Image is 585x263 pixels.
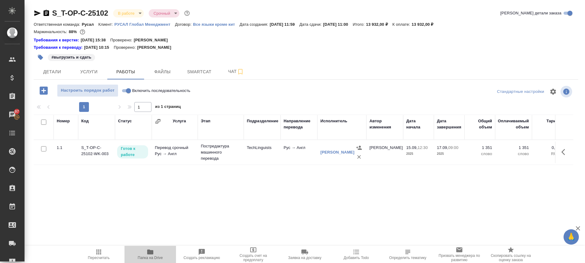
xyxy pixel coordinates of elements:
button: Создать рекламацию [176,246,227,263]
p: Готов к работе [121,146,144,158]
span: Призвать менеджера по развитию [437,253,481,262]
span: 🙏 [566,231,576,243]
span: Файлы [148,68,177,76]
p: Русал [82,22,98,27]
p: 17.09, [437,145,448,150]
span: Заявка на доставку [288,256,321,260]
p: [DATE] 10:15 [84,44,114,51]
span: [PERSON_NAME] детали заказа [500,10,561,16]
p: 1 351 [468,145,492,151]
p: РУСАЛ Глобал Менеджмент [114,22,175,27]
button: Сгруппировать [155,118,161,124]
div: Дата завершения [437,118,461,130]
td: Перевод срочный Рус → Англ [152,142,198,163]
p: Все языки кроме кит [193,22,239,27]
p: #выгрузить и сдать [52,54,91,60]
span: Папка на Drive [138,256,163,260]
p: 13 932,00 ₽ [412,22,438,27]
p: Маржинальность: [34,29,69,34]
a: Требования к верстке: [34,37,81,43]
span: Определить тематику [389,256,426,260]
p: Итого: [353,22,366,27]
p: Дата создания: [239,22,270,27]
span: Создать рекламацию [184,256,220,260]
span: Настроить таблицу [546,84,560,99]
span: Создать счет на предоплату [231,253,275,262]
button: Добавить Todo [331,246,382,263]
div: Направление перевода [284,118,314,130]
span: 97 [11,109,23,115]
div: Подразделение [247,118,278,124]
button: Срочный [152,11,172,16]
span: Скопировать ссылку на оценку заказа [489,253,533,262]
p: 13 932,00 ₽ [366,22,392,27]
span: из 1 страниц [155,103,181,112]
span: Детали [37,68,67,76]
td: TechLinguists [244,142,281,163]
button: 🙏 [564,229,579,245]
div: Автор изменения [369,118,400,130]
span: Пересчитать [88,256,110,260]
p: 2025 [406,151,431,157]
span: Включить последовательность [132,88,190,94]
div: split button [495,87,546,97]
button: Доп статусы указывают на важность/срочность заказа [183,9,191,17]
div: Услуга [173,118,186,124]
p: 09:00 [448,145,458,150]
div: 1.1 [57,145,75,151]
p: [DATE] 11:00 [323,22,353,27]
div: Нажми, чтобы открыть папку с инструкцией [34,44,84,51]
a: S_T-OP-C-25102 [52,9,108,17]
div: Общий объем [468,118,492,130]
div: Исполнитель может приступить к работе [117,145,149,159]
button: В работе [116,11,136,16]
div: Исполнитель [320,118,347,124]
p: Клиент: [98,22,114,27]
button: Добавить работу [35,84,52,97]
p: RUB [535,151,560,157]
span: Работы [111,68,140,76]
div: Этап [201,118,210,124]
p: Договор: [175,22,193,27]
span: Посмотреть информацию [560,86,573,97]
p: [PERSON_NAME] [134,37,172,43]
a: [PERSON_NAME] [320,150,354,154]
button: Скопировать ссылку для ЯМессенджера [34,10,41,17]
td: [PERSON_NAME] [366,142,403,163]
a: Требования к переводу: [34,44,84,51]
a: 97 [2,107,23,122]
svg: Подписаться [237,68,244,75]
button: Заявка на доставку [279,246,331,263]
span: выгрузить и сдать [47,54,96,59]
p: [PERSON_NAME] [137,44,176,51]
button: Настроить порядок работ [57,84,118,97]
p: 88% [69,29,78,34]
div: Статус [118,118,132,124]
a: Все языки кроме кит [193,21,239,27]
span: Настроить порядок работ [60,87,115,94]
p: [DATE] 11:59 [270,22,300,27]
td: Рус → Англ [281,142,317,163]
div: Дата начала [406,118,431,130]
div: Нажми, чтобы открыть папку с инструкцией [34,37,81,43]
p: 15.09, [406,145,418,150]
div: В работе [149,9,179,17]
button: Определить тематику [382,246,434,263]
p: 1 351 [498,145,529,151]
td: S_T-OP-C-25102-WK-003 [78,142,115,163]
p: 12:30 [418,145,428,150]
button: Скопировать ссылку [43,10,50,17]
button: Призвать менеджера по развитию [434,246,485,263]
button: Здесь прячутся важные кнопки [558,145,572,159]
p: Проверено: [114,44,137,51]
button: Скопировать ссылку на оценку заказа [485,246,537,263]
p: Проверено: [110,37,134,43]
button: Пересчитать [73,246,124,263]
span: Чат [221,68,251,75]
p: К оплате: [392,22,412,27]
span: Smartcat [185,68,214,76]
div: Номер [57,118,70,124]
div: Код [81,118,89,124]
div: Тариф [546,118,560,124]
button: Добавить тэг [34,51,47,64]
